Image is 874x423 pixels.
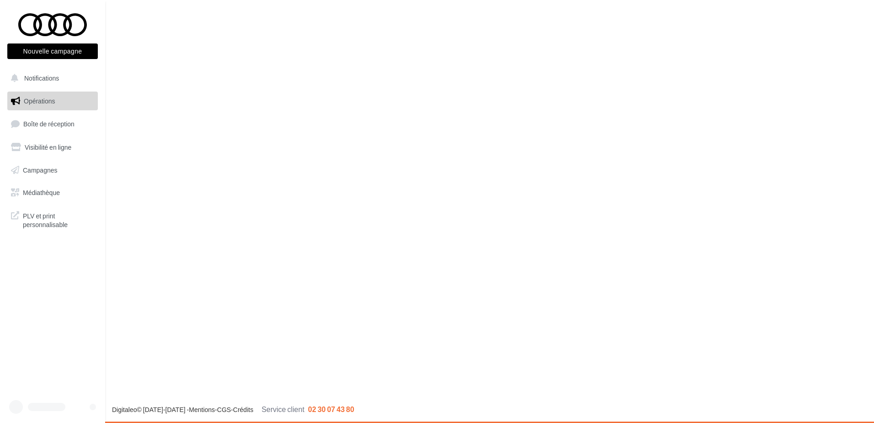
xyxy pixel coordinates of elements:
span: Opérations [24,97,55,105]
span: Campagnes [23,166,58,174]
a: Visibilité en ligne [5,138,100,157]
a: CGS [217,406,231,413]
a: Opérations [5,92,100,111]
a: Boîte de réception [5,114,100,134]
span: Visibilité en ligne [25,143,71,151]
span: © [DATE]-[DATE] - - - [112,406,354,413]
span: Service client [261,405,304,413]
span: Boîte de réception [23,120,75,128]
span: 02 30 07 43 80 [308,405,354,413]
a: Mentions [189,406,215,413]
button: Nouvelle campagne [7,43,98,59]
button: Notifications [5,69,96,88]
a: Digitaleo [112,406,137,413]
span: PLV et print personnalisable [23,210,94,229]
a: Médiathèque [5,183,100,202]
a: Crédits [233,406,253,413]
span: Notifications [24,74,59,82]
span: Médiathèque [23,189,60,196]
a: Campagnes [5,161,100,180]
a: PLV et print personnalisable [5,206,100,233]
